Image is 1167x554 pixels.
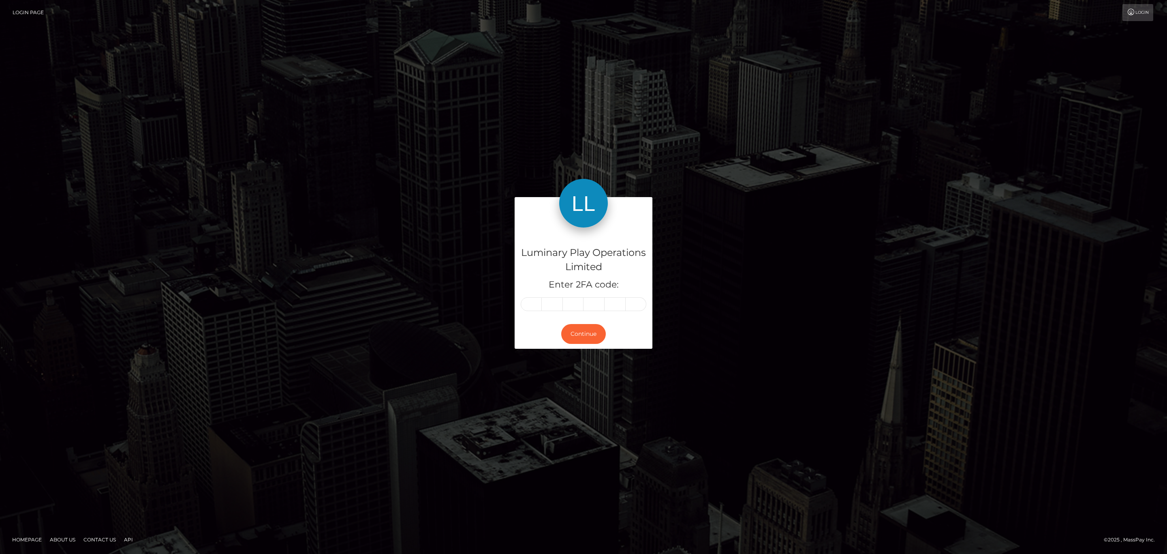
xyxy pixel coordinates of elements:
h4: Luminary Play Operations Limited [521,246,646,274]
a: Homepage [9,533,45,546]
a: Contact Us [80,533,119,546]
h5: Enter 2FA code: [521,279,646,291]
button: Continue [561,324,606,344]
div: © 2025 , MassPay Inc. [1104,535,1161,544]
img: Luminary Play Operations Limited [559,179,608,228]
a: Login Page [13,4,44,21]
a: About Us [47,533,79,546]
a: Login [1122,4,1153,21]
a: API [121,533,136,546]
